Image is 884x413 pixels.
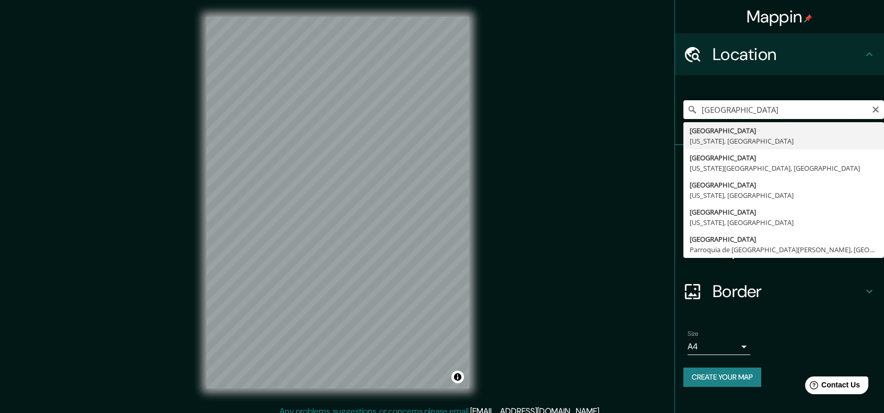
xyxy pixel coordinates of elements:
div: [US_STATE], [GEOGRAPHIC_DATA] [690,136,878,146]
div: [US_STATE], [GEOGRAPHIC_DATA] [690,190,878,200]
div: Layout [675,229,884,270]
h4: Layout [713,239,863,260]
button: Toggle attribution [451,371,464,383]
div: [GEOGRAPHIC_DATA] [690,234,878,244]
h4: Location [713,44,863,65]
iframe: Help widget launcher [791,372,873,402]
div: [GEOGRAPHIC_DATA] [690,180,878,190]
canvas: Map [206,17,469,388]
div: [US_STATE][GEOGRAPHIC_DATA], [GEOGRAPHIC_DATA] [690,163,878,173]
label: Size [688,329,699,338]
div: Parroquia de [GEOGRAPHIC_DATA][PERSON_NAME], [GEOGRAPHIC_DATA] [690,244,878,255]
div: Pins [675,145,884,187]
div: Location [675,33,884,75]
div: Style [675,187,884,229]
div: [US_STATE], [GEOGRAPHIC_DATA] [690,217,878,228]
input: Pick your city or area [683,100,884,119]
button: Create your map [683,368,761,387]
div: A4 [688,338,750,355]
div: [GEOGRAPHIC_DATA] [690,152,878,163]
h4: Mappin [747,6,813,27]
h4: Border [713,281,863,302]
div: [GEOGRAPHIC_DATA] [690,207,878,217]
button: Clear [871,104,880,114]
img: pin-icon.png [804,14,812,22]
div: [GEOGRAPHIC_DATA] [690,125,878,136]
div: Border [675,270,884,312]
